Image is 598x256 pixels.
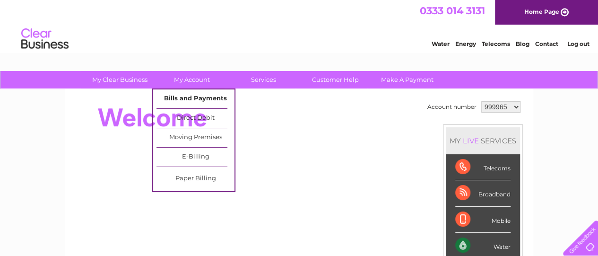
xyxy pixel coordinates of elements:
[535,40,558,47] a: Contact
[156,89,234,108] a: Bills and Payments
[455,154,511,180] div: Telecoms
[425,99,479,115] td: Account number
[225,71,303,88] a: Services
[21,25,69,53] img: logo.png
[455,40,476,47] a: Energy
[156,109,234,128] a: Direct Debit
[455,180,511,206] div: Broadband
[420,5,485,17] a: 0333 014 3131
[153,71,231,88] a: My Account
[516,40,529,47] a: Blog
[446,127,520,154] div: MY SERVICES
[455,207,511,233] div: Mobile
[482,40,510,47] a: Telecoms
[81,71,159,88] a: My Clear Business
[156,169,234,188] a: Paper Billing
[76,5,523,46] div: Clear Business is a trading name of Verastar Limited (registered in [GEOGRAPHIC_DATA] No. 3667643...
[368,71,446,88] a: Make A Payment
[296,71,374,88] a: Customer Help
[156,148,234,167] a: E-Billing
[156,128,234,147] a: Moving Premises
[461,136,481,145] div: LIVE
[432,40,450,47] a: Water
[567,40,589,47] a: Log out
